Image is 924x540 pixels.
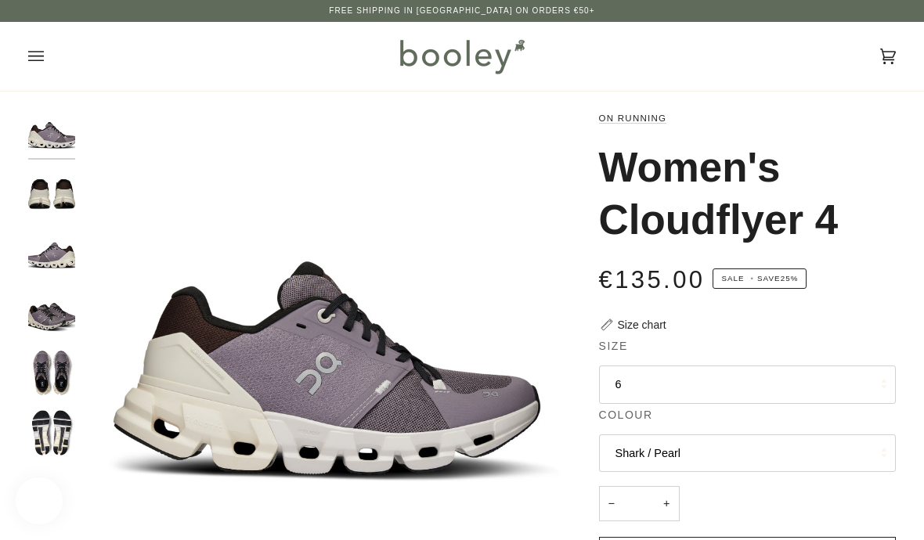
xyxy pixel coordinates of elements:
span: Size [599,338,628,355]
span: Sale [721,274,744,283]
div: Size chart [618,317,666,333]
a: On Running [599,113,667,123]
span: Save [713,268,807,289]
input: Quantity [599,486,680,521]
span: €135.00 [599,266,706,293]
img: On Women's Cloudflyer 4 Shark / Pearl - Booley Galway [28,229,75,276]
button: 6 [599,365,897,404]
span: 25% [781,274,799,283]
p: Free Shipping in [GEOGRAPHIC_DATA] on Orders €50+ [329,5,594,17]
button: + [654,486,679,521]
iframe: Button to open loyalty program pop-up [16,477,63,524]
button: − [599,486,624,521]
img: Booley [393,34,530,79]
img: On Women's Cloudflyer 4 Shark / Pearl - Booley Galway [28,110,75,157]
button: Open menu [28,22,75,91]
img: On Women's Cloudflyer 4 Shark / Pearl - Booley Galway [28,409,75,456]
img: On Women's Cloudflyer 4 Shark / Pearl - Booley Galway [28,349,75,396]
img: On Women's Cloudflyer 4 Shark / Pearl - Booley Galway [28,169,75,216]
span: Colour [599,407,653,423]
h1: Women's Cloudflyer 4 [599,142,885,245]
img: On Women's Cloudflyer 4 Shark / Pearl - Booley Galway [28,290,75,337]
em: • [748,274,758,283]
button: Shark / Pearl [599,434,897,473]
